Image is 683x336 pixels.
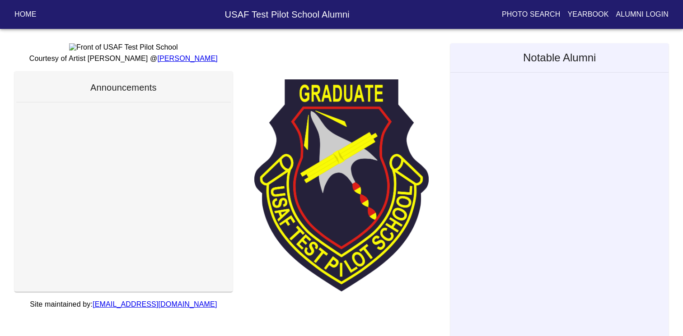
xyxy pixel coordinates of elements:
img: Front of USAF Test Pilot School [69,43,178,51]
a: [EMAIL_ADDRESS][DOMAIN_NAME] [93,300,217,308]
h6: USAF Test Pilot School Alumni [105,7,469,22]
p: Yearbook [567,9,608,20]
button: Photo Search [498,6,564,23]
p: Courtesy of Artist [PERSON_NAME] @ [14,53,233,64]
p: Alumni Login [616,9,669,20]
h5: Notable Alumni [450,43,669,72]
p: Photo Search [502,9,561,20]
img: TPS Patch [254,79,429,291]
button: Alumni Login [613,6,673,23]
button: Yearbook [564,6,612,23]
p: Site maintained by: [14,299,233,310]
p: Home [14,9,37,20]
h6: Announcements [16,80,231,95]
a: [PERSON_NAME] [157,55,218,62]
button: Home [11,6,40,23]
